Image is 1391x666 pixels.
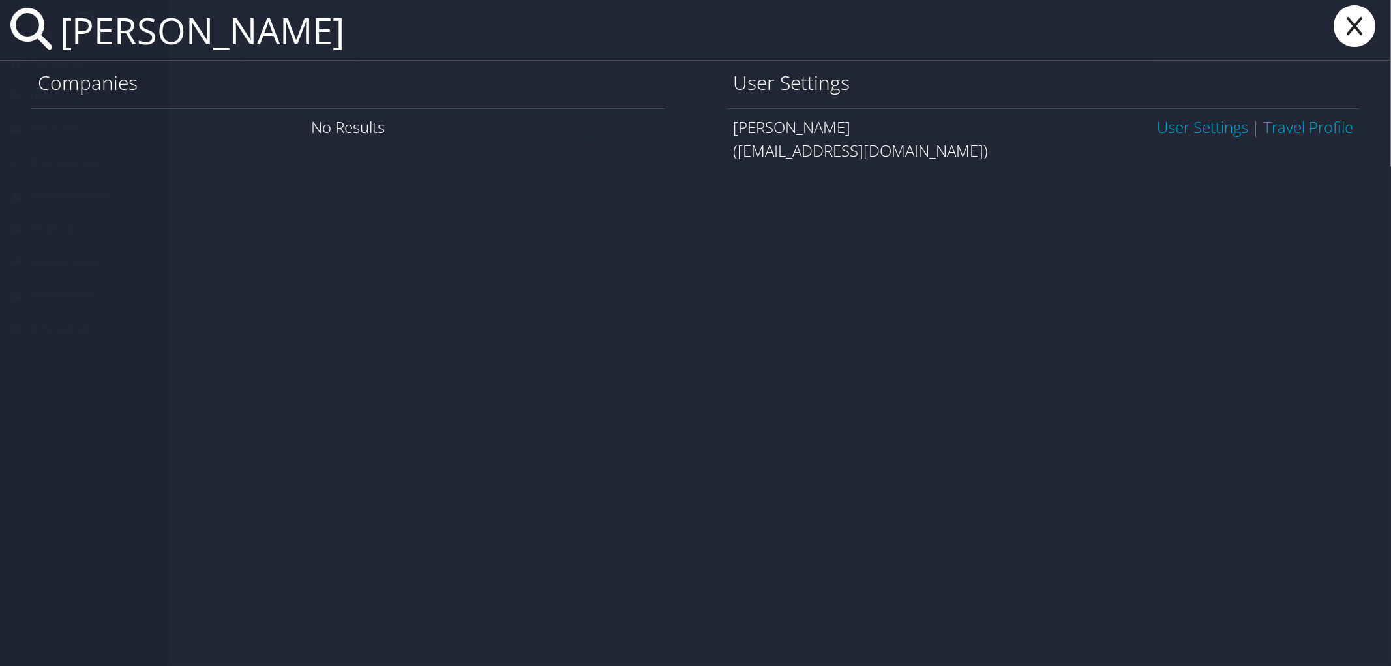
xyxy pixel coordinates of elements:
a: User Settings [1157,116,1248,138]
h1: User Settings [734,69,1354,97]
div: No Results [31,108,665,145]
span: [PERSON_NAME] [734,116,851,138]
div: ([EMAIL_ADDRESS][DOMAIN_NAME]) [734,139,1354,162]
span: | [1248,116,1263,138]
h1: Companies [38,69,658,97]
a: View OBT Profile [1263,116,1353,138]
